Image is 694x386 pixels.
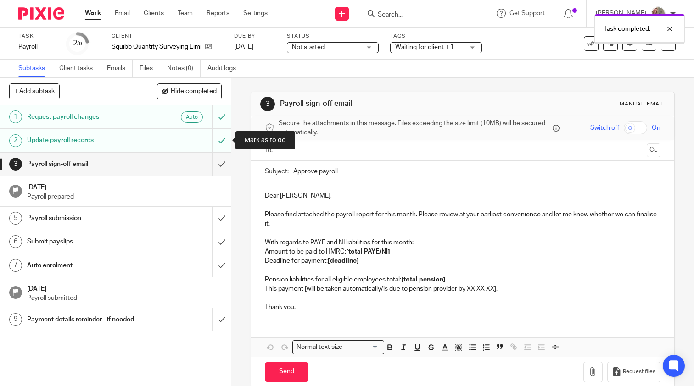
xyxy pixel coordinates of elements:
p: Task completed. [604,24,650,33]
div: 2 [73,38,82,49]
img: Pixie [18,7,64,20]
span: Normal text size [295,342,345,352]
p: Squibb Quantity Surveying Limited [112,42,201,51]
strong: [total PAYE/NI] [346,248,390,255]
span: Request files [623,368,655,375]
a: Reports [207,9,229,18]
h1: Payroll submission [27,211,145,225]
p: Please find attached the payroll report for this month. Please review at your earliest convenienc... [265,210,660,229]
label: Due by [234,33,275,40]
div: Manual email [620,100,665,108]
div: Payroll [18,42,55,51]
label: Subject: [265,167,289,176]
span: On [652,123,660,132]
h1: Payment details reminder - if needed [27,313,145,326]
p: This payment [will be taken automatically/is due to pension provider by XX XX XX]. [265,284,660,303]
p: Payroll prepared [27,192,222,201]
div: 2 [9,134,22,147]
p: Pension liabilities for all eligible employees total: [265,275,660,284]
strong: [total pension] [401,276,446,283]
div: 3 [260,97,275,111]
label: Status [287,33,379,40]
a: Subtasks [18,60,52,77]
a: Work [85,9,101,18]
p: Dear [PERSON_NAME], [265,191,660,200]
div: 7 [9,259,22,272]
div: 9 [9,313,22,326]
h1: Payroll sign-off email [280,99,482,109]
h1: Request payroll changes [27,110,145,124]
label: Task [18,33,55,40]
span: Waiting for client + 1 [395,44,454,50]
p: Deadline for payment: [265,256,660,265]
span: Hide completed [171,88,217,95]
span: Switch off [590,123,619,132]
h1: Auto enrolment [27,259,145,272]
h1: [DATE] [27,181,222,192]
p: Thank you. [265,303,660,312]
button: Cc [647,143,660,157]
div: Search for option [292,340,384,354]
input: Search for option [346,342,379,352]
p: With regards to PAYE and NI liabilities for this month: [265,238,660,247]
button: Request files [607,362,660,382]
img: A3ABFD03-94E6-44F9-A09D-ED751F5F1762.jpeg [651,6,666,21]
span: [DATE] [234,44,253,50]
div: 5 [9,212,22,225]
a: Notes (0) [167,60,201,77]
button: Hide completed [157,83,222,99]
a: Settings [243,9,268,18]
a: Emails [107,60,133,77]
div: Auto [181,111,203,123]
h1: [DATE] [27,282,222,293]
div: 6 [9,235,22,248]
div: 1 [9,110,22,123]
strong: [deadline] [328,258,359,264]
h1: Payroll sign-off email [27,157,145,171]
a: Files [140,60,160,77]
span: Secure the attachments in this message. Files exceeding the size limit (10MB) will be secured aut... [279,119,550,138]
a: Clients [144,9,164,18]
label: To: [265,146,275,155]
h1: Update payroll records [27,133,145,147]
a: Client tasks [59,60,100,77]
span: Not started [292,44,325,50]
h1: Submit payslips [27,235,145,248]
button: + Add subtask [9,83,60,99]
label: Client [112,33,223,40]
input: Send [265,362,308,382]
a: Team [178,9,193,18]
a: Audit logs [207,60,243,77]
small: /9 [77,41,82,46]
a: Email [115,9,130,18]
p: Payroll submitted [27,293,222,303]
div: 3 [9,158,22,171]
p: Amount to be paid to HMRC: [265,247,660,256]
